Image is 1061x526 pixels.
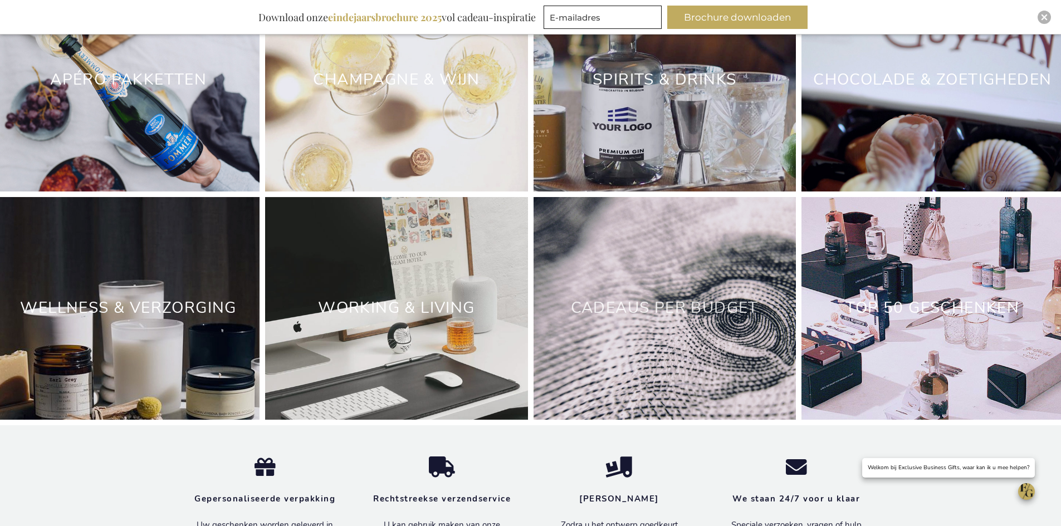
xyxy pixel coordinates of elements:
div: Close [1038,11,1051,24]
a: Chocolade & Zoetigheden [813,69,1052,90]
a: Apéro Pakketten [50,69,207,90]
strong: [PERSON_NAME] [579,493,659,504]
a: TOP 50 GESCHENKEN [845,297,1019,318]
a: Working & Living [318,297,475,318]
strong: We staan 24/7 voor u klaar [732,493,860,504]
button: Brochure downloaden [667,6,808,29]
a: Wellness & Verzorging [20,297,236,318]
strong: Rechtstreekse verzendservice [373,493,511,504]
form: marketing offers and promotions [544,6,665,32]
input: E-mailadres [544,6,662,29]
strong: Gepersonaliseerde verpakking [194,493,335,504]
div: Download onze vol cadeau-inspiratie [253,6,541,29]
img: Close [1041,14,1048,21]
a: Cadeaus Per Budget [571,297,759,318]
a: Spirits & Drinks [593,69,736,90]
b: eindejaarsbrochure 2025 [328,11,442,24]
a: Champagne & Wijn [313,69,480,90]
